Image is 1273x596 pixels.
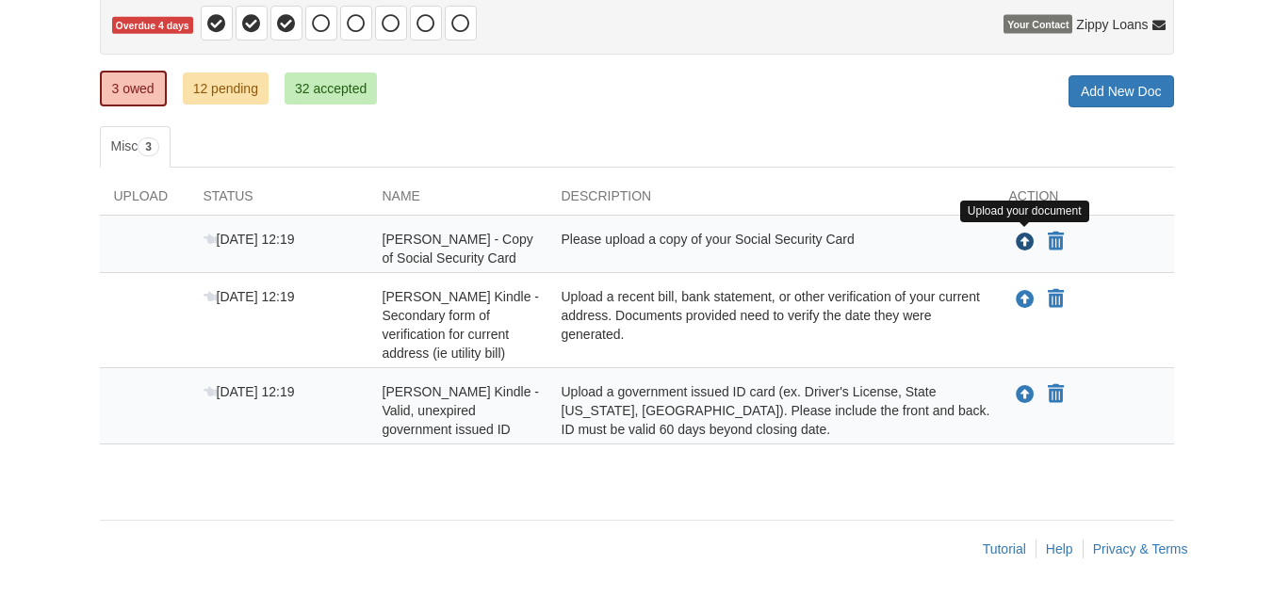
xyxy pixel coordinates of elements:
span: 3 [138,137,159,156]
span: [DATE] 12:19 [204,232,295,247]
div: Upload a recent bill, bank statement, or other verification of your current address. Documents pr... [547,287,995,362]
div: Description [547,186,995,215]
span: [DATE] 12:19 [204,384,295,399]
a: Help [1046,541,1073,556]
div: Status [189,186,368,215]
a: Misc [100,126,171,168]
a: Add New Doc [1069,75,1174,107]
a: 32 accepted [285,72,377,105]
span: Zippy Loans [1076,15,1148,34]
button: Declare Corbin Kindle - Valid, unexpired government issued ID not applicable [1046,383,1066,406]
span: [PERSON_NAME] - Copy of Social Security Card [383,232,533,266]
span: [PERSON_NAME] Kindle - Secondary form of verification for current address (ie utility bill) [383,289,540,361]
span: Overdue 4 days [112,17,193,35]
div: Upload your document [960,201,1089,222]
button: Declare Corbin Kindle - Copy of Social Security Card not applicable [1046,231,1066,253]
button: Upload Corbin Kindle - Copy of Social Security Card [1014,230,1036,254]
div: Name [368,186,547,215]
span: [PERSON_NAME] Kindle - Valid, unexpired government issued ID [383,384,540,437]
div: Upload a government issued ID card (ex. Driver's License, State [US_STATE], [GEOGRAPHIC_DATA]). P... [547,382,995,439]
a: 12 pending [183,72,269,105]
span: Your Contact [1004,15,1072,34]
button: Upload Corbin Kindle - Valid, unexpired government issued ID [1014,382,1036,407]
a: Privacy & Terms [1093,541,1188,556]
button: Declare Corbin Kindle - Secondary form of verification for current address (ie utility bill) not ... [1046,288,1066,311]
div: Please upload a copy of your Social Security Card [547,230,995,267]
div: Action [995,186,1174,215]
div: Upload [100,186,189,215]
span: [DATE] 12:19 [204,289,295,304]
a: 3 owed [100,71,167,106]
a: Tutorial [983,541,1026,556]
button: Upload Corbin Kindle - Secondary form of verification for current address (ie utility bill) [1014,287,1036,312]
